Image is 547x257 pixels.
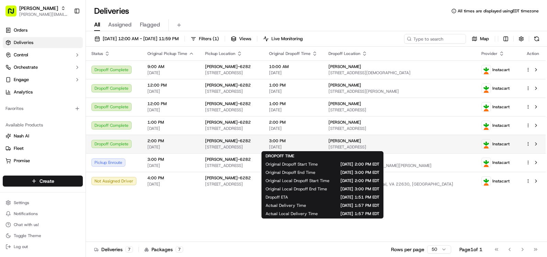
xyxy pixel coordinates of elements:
[107,88,125,96] button: See all
[147,120,194,125] span: 1:00 PM
[48,152,83,157] a: Powered byPylon
[482,139,491,148] img: profile_instacart_ahold_partner.png
[532,34,542,44] button: Refresh
[205,82,251,88] span: [PERSON_NAME]-6282
[205,89,258,94] span: [STREET_ADDRESS]
[19,12,68,17] button: [PERSON_NAME][EMAIL_ADDRESS][PERSON_NAME][DOMAIN_NAME]
[147,144,194,150] span: [DATE]
[14,66,27,78] img: 8571987876998_91fb9ceb93ad5c398215_72.jpg
[147,163,194,168] span: [DATE]
[3,231,83,241] button: Toggle Theme
[31,72,94,78] div: We're available if you need us!
[205,126,258,131] span: [STREET_ADDRESS]
[55,132,113,145] a: 💻API Documentation
[205,51,235,56] span: Pickup Location
[7,66,19,78] img: 1736555255976-a54dd68f-1ca7-489b-9aae-adbdc363a1c4
[329,161,379,167] span: [DATE] 2:00 PM EDT
[299,194,379,200] span: [DATE] 1:51 PM EDT
[492,141,510,147] span: Instacart
[140,21,160,29] span: Flagged
[205,138,251,144] span: [PERSON_NAME]-6282
[328,82,361,88] span: [PERSON_NAME]
[199,36,219,42] span: Filters
[103,36,179,42] span: [DATE] 12:00 AM - [DATE] 11:59 PM
[14,211,38,216] span: Notifications
[3,209,83,219] button: Notifications
[3,143,83,154] button: Fleet
[14,89,33,95] span: Analytics
[58,136,64,141] div: 💻
[328,144,470,150] span: [STREET_ADDRESS]
[228,34,254,44] button: Views
[18,44,124,52] input: Got a question? Start typing here...
[125,246,133,253] div: 7
[205,144,258,150] span: [STREET_ADDRESS]
[4,132,55,145] a: 📗Knowledge Base
[266,211,318,216] span: Actual Local Delivery Time
[481,51,498,56] span: Provider
[31,66,113,72] div: Start new chat
[147,181,194,187] span: [DATE]
[3,25,83,36] a: Orders
[492,104,510,110] span: Instacart
[147,64,194,69] span: 9:00 AM
[14,64,38,70] span: Orchestrate
[3,74,83,85] button: Engage
[326,170,379,175] span: [DATE] 3:00 PM EDT
[266,161,318,167] span: Original Dropoff Start Time
[7,89,46,95] div: Past conversations
[117,68,125,76] button: Start new chat
[3,220,83,230] button: Chat with us!
[492,178,510,184] span: Instacart
[91,34,182,44] button: [DATE] 12:00 AM - [DATE] 11:59 PM
[147,157,194,162] span: 3:00 PM
[3,62,83,73] button: Orchestrate
[23,107,37,112] span: [DATE]
[3,87,83,98] a: Analytics
[147,101,194,107] span: 12:00 PM
[269,82,317,88] span: 1:00 PM
[14,40,33,46] span: Deliveries
[14,158,30,164] span: Promise
[266,153,294,159] span: DROPOFF TIME
[7,136,12,141] div: 📗
[14,77,29,83] span: Engage
[14,244,28,249] span: Log out
[328,107,470,113] span: [STREET_ADDRESS]
[328,138,361,144] span: [PERSON_NAME]
[3,242,83,252] button: Log out
[269,70,317,76] span: [DATE]
[14,135,53,142] span: Knowledge Base
[14,200,29,205] span: Settings
[3,120,83,131] div: Available Products
[328,89,470,94] span: [STREET_ADDRESS][PERSON_NAME]
[328,181,470,187] span: 1181 Western Ln, Front Royal, VA 22630, [GEOGRAPHIC_DATA]
[14,233,41,238] span: Toggle Theme
[205,70,258,76] span: [STREET_ADDRESS]
[94,246,133,253] div: Deliveries
[147,107,194,113] span: [DATE]
[269,126,317,131] span: [DATE]
[328,70,470,76] span: [STREET_ADDRESS][DEMOGRAPHIC_DATA]
[269,101,317,107] span: 1:00 PM
[94,21,100,29] span: All
[269,89,317,94] span: [DATE]
[5,158,80,164] a: Promise
[317,203,379,208] span: [DATE] 1:57 PM EDT
[269,51,311,56] span: Original Dropoff Time
[147,82,194,88] span: 12:00 PM
[205,163,258,168] span: [STREET_ADDRESS]
[144,246,183,253] div: Packages
[260,34,306,44] button: Live Monitoring
[341,178,379,183] span: [DATE] 2:00 PM EDT
[482,102,491,111] img: profile_instacart_ahold_partner.png
[3,3,71,19] button: [PERSON_NAME][PERSON_NAME][EMAIL_ADDRESS][PERSON_NAME][DOMAIN_NAME]
[266,186,327,192] span: Original Local Dropoff End Time
[271,36,303,42] span: Live Monitoring
[269,138,317,144] span: 3:00 PM
[266,178,330,183] span: Original Local Dropoff Start Time
[3,49,83,60] button: Control
[5,133,80,139] a: Nash AI
[328,120,361,125] span: [PERSON_NAME]
[14,145,24,152] span: Fleet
